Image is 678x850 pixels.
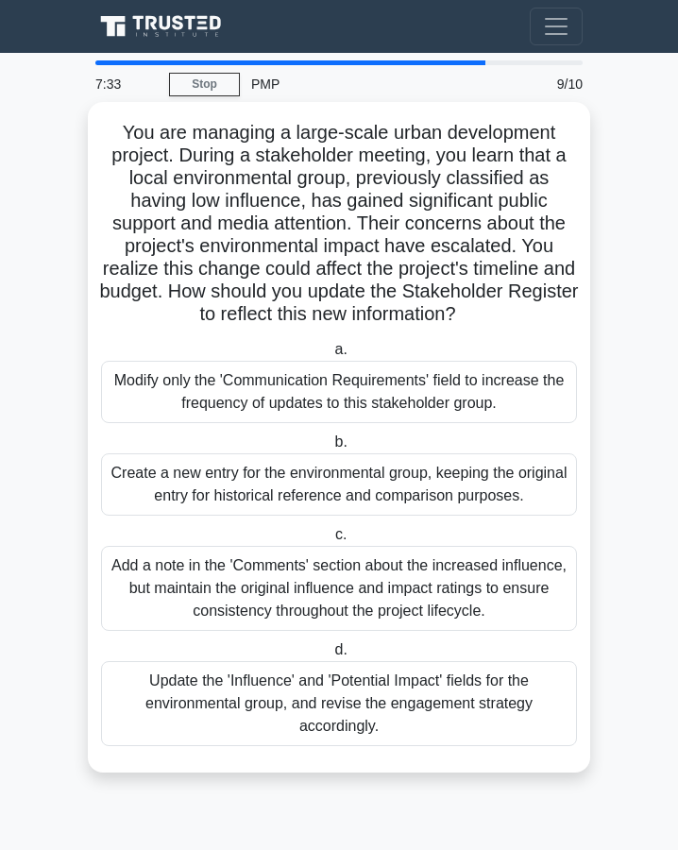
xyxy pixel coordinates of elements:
div: 9/10 [509,65,594,103]
div: 7:33 [84,65,169,103]
button: Toggle navigation [530,8,583,45]
div: PMP [240,65,509,103]
span: c. [335,526,347,542]
div: Modify only the 'Communication Requirements' field to increase the frequency of updates to this s... [101,361,577,423]
span: b. [335,433,347,450]
a: Stop [169,73,240,96]
div: Add a note in the 'Comments' section about the increased influence, but maintain the original inf... [101,546,577,631]
span: d. [335,641,347,657]
div: Update the 'Influence' and 'Potential Impact' fields for the environmental group, and revise the ... [101,661,577,746]
h5: You are managing a large-scale urban development project. During a stakeholder meeting, you learn... [99,121,579,327]
span: a. [335,341,347,357]
div: Create a new entry for the environmental group, keeping the original entry for historical referen... [101,453,577,516]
